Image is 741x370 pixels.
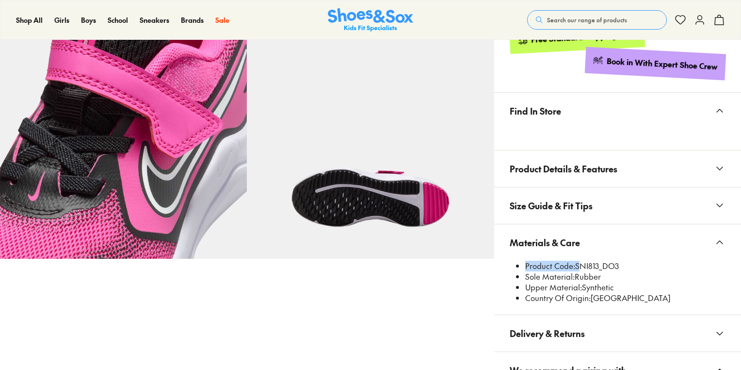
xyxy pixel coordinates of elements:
button: Product Details & Features [494,151,741,187]
button: Delivery & Returns [494,315,741,352]
button: Search our range of products [527,10,667,30]
button: Find In Store [494,93,741,129]
a: Boys [81,15,96,25]
span: Upper Material: [525,282,582,292]
span: Country Of Origin: [525,292,591,303]
span: Delivery & Returns [510,319,585,348]
li: SNI813_DO3 [525,261,725,271]
span: Product Details & Features [510,154,617,183]
img: SNS_Logo_Responsive.svg [328,8,413,32]
button: Materials & Care [494,224,741,261]
a: Brands [181,15,204,25]
img: 9-532240_1 [247,12,494,259]
div: Book in With Expert Shoe Crew [607,56,718,72]
iframe: Find in Store [510,129,725,138]
span: Materials & Care [510,228,580,257]
span: Find In Store [510,97,561,125]
span: Sole Material: [525,271,575,282]
span: Search our range of products [547,16,627,24]
li: [GEOGRAPHIC_DATA] [525,293,725,303]
span: Size Guide & Fit Tips [510,191,593,220]
a: Sneakers [140,15,169,25]
a: School [108,15,128,25]
a: Shoes & Sox [328,8,413,32]
a: Book in With Expert Shoe Crew [585,47,726,80]
button: Size Guide & Fit Tips [494,187,741,224]
a: Shop All [16,15,43,25]
li: Synthetic [525,282,725,293]
a: Sale [215,15,229,25]
span: Product Code: [525,260,575,271]
a: Girls [54,15,69,25]
li: Rubber [525,271,725,282]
